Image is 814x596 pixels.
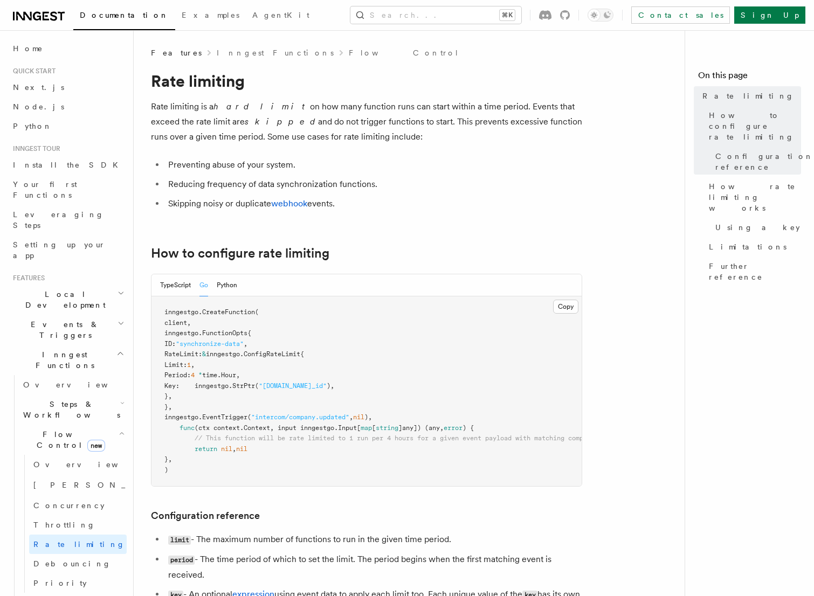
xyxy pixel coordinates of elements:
span: Features [9,274,45,282]
a: Contact sales [631,6,730,24]
span: time.Hour, [202,371,240,379]
a: Flow Control [349,47,459,58]
a: Limitations [705,237,801,257]
span: AgentKit [252,11,309,19]
span: Throttling [33,521,95,529]
button: Local Development [9,285,127,315]
span: How rate limiting works [709,181,801,213]
span: ( [255,382,259,390]
a: Inngest Functions [217,47,334,58]
button: Go [199,274,208,296]
span: Priority [33,579,87,587]
span: Documentation [80,11,169,19]
span: (ctx context.Context, input inngestgo.Input[ [195,424,361,432]
span: Node.js [13,102,64,111]
span: Key: inngestgo. [164,382,232,390]
span: Limit: [164,361,187,369]
a: Overview [29,455,127,474]
span: inngestgo. [164,413,202,421]
button: Python [217,274,237,296]
a: Priority [29,573,127,593]
span: Events & Triggers [9,319,118,341]
span: Next.js [13,83,64,92]
span: Inngest tour [9,144,60,153]
span: Examples [182,11,239,19]
code: limit [168,536,191,545]
span: RateLimit: [164,350,202,358]
span: }, [164,392,172,400]
span: return [195,445,217,453]
a: Rate limiting [698,86,801,106]
span: 1 [187,361,191,369]
span: }, [164,403,172,411]
button: Search...⌘K [350,6,521,24]
h1: Rate limiting [151,71,582,91]
a: Python [9,116,127,136]
span: func [180,424,195,432]
a: Overview [19,375,127,394]
span: Overview [23,380,134,389]
button: Copy [553,300,578,314]
a: Configuration reference [711,147,801,177]
span: Home [13,43,43,54]
span: ]any]) (any, [398,424,444,432]
span: "intercom/company.updated" [251,413,349,421]
span: , [191,361,195,369]
li: - The time period of which to set the limit. The period begins when the first matching event is r... [165,552,582,583]
a: Examples [175,3,246,29]
span: Inngest Functions [9,349,116,371]
em: skipped [245,116,318,127]
span: Concurrency [33,501,105,510]
span: Using a key [715,222,800,233]
span: ), [364,413,372,421]
a: How to configure rate limiting [151,246,329,261]
span: EventTrigger [202,413,247,421]
span: ( [247,413,251,421]
a: Node.js [9,97,127,116]
span: nil [221,445,232,453]
a: Configuration reference [151,508,260,523]
span: , [232,445,236,453]
a: How rate limiting works [705,177,801,218]
span: Steps & Workflows [19,399,120,420]
span: Local Development [9,289,118,310]
span: Rate limiting [702,91,794,101]
button: Flow Controlnew [19,425,127,455]
a: AgentKit [246,3,316,29]
a: Concurrency [29,496,127,515]
span: inngestgo.FunctionOpts{ [164,329,251,337]
button: Steps & Workflows [19,394,127,425]
span: Overview [33,460,144,469]
p: Rate limiting is a on how many function runs can start within a time period. Events that exceed t... [151,99,582,144]
span: Features [151,47,202,58]
a: Setting up your app [9,235,127,265]
span: ), [327,382,334,390]
span: new [87,440,105,452]
span: & [202,350,206,358]
span: "synchronize-data" [176,340,244,348]
span: [ [372,424,376,432]
span: nil [353,413,364,421]
button: TypeScript [160,274,191,296]
a: Throttling [29,515,127,535]
span: Period: [164,371,191,379]
a: Further reference [705,257,801,287]
em: hard limit [213,101,310,112]
span: Further reference [709,261,801,282]
span: [PERSON_NAME] [33,481,191,489]
span: ) [164,466,168,474]
span: Limitations [709,241,787,252]
kbd: ⌘K [500,10,515,20]
span: Install the SDK [13,161,125,169]
a: Next.js [9,78,127,97]
span: Setting up your app [13,240,106,260]
a: Debouncing [29,554,127,573]
span: // This function will be rate limited to 1 run per 4 hours for a given event payload with matchin... [195,434,606,442]
span: , [244,340,247,348]
span: Configuration reference [715,151,813,172]
li: Preventing abuse of your system. [165,157,582,172]
span: inngestgo.ConfigRateLimit{ [206,350,304,358]
span: Python [13,122,52,130]
li: Skipping noisy or duplicate events. [165,196,582,211]
span: Debouncing [33,559,111,568]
